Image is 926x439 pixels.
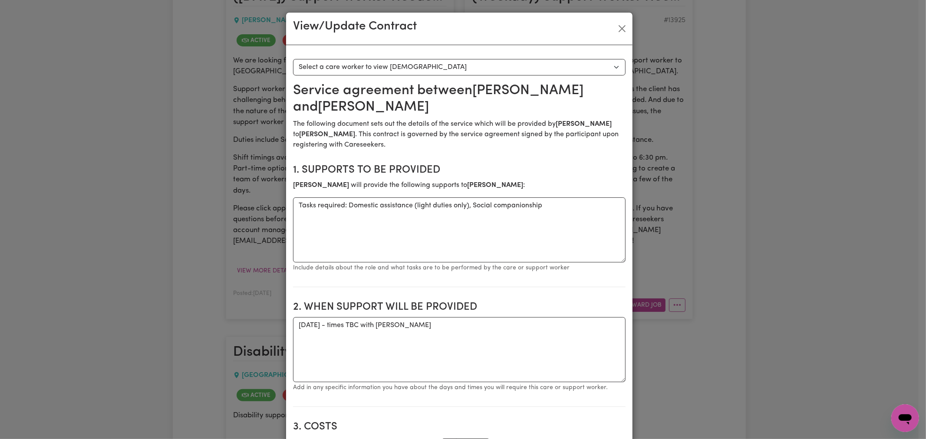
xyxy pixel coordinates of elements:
h2: 1. Supports to be provided [293,164,626,177]
p: will provide the following supports to : [293,180,626,190]
b: [PERSON_NAME] [556,121,612,128]
b: [PERSON_NAME] [293,182,351,189]
h2: 2. When support will be provided [293,301,626,314]
button: Close [615,22,629,36]
b: [PERSON_NAME] [467,182,523,189]
h3: View/Update Contract [293,20,417,34]
h2: 3. Costs [293,421,626,433]
iframe: Button to launch messaging window [891,404,919,432]
b: [PERSON_NAME] [299,131,355,138]
textarea: Tasks required: Domestic assistance (light duties only), Social companionship [293,197,626,262]
small: Include details about the role and what tasks are to be performed by the care or support worker [293,265,570,271]
textarea: [DATE] - times TBC with [PERSON_NAME] [293,317,626,382]
small: Add in any specific information you have about the days and times you will require this care or s... [293,384,608,391]
p: The following document sets out the details of the service which will be provided by to . This co... [293,119,626,150]
h2: Service agreement between [PERSON_NAME] and [PERSON_NAME] [293,82,626,116]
